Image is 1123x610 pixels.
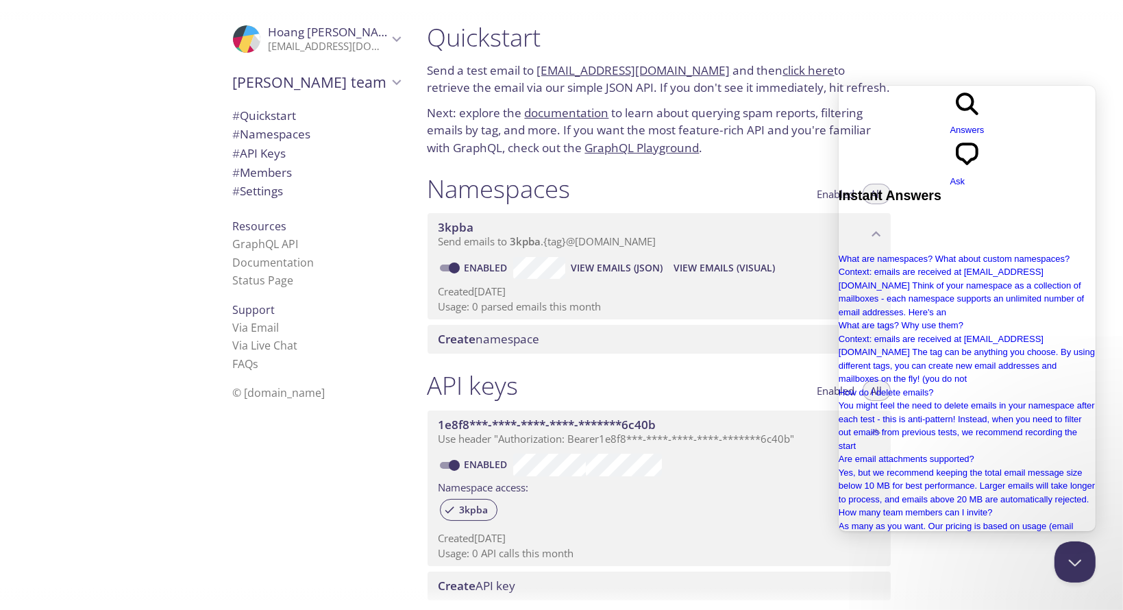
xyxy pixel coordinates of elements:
a: GraphQL API [233,236,299,252]
span: View Emails (Visual) [674,260,775,276]
div: Hoang's team [222,64,411,100]
h1: API keys [428,370,519,401]
a: GraphQL Playground [585,140,700,156]
span: Support [233,302,275,317]
button: Enabled [809,380,863,401]
p: Next: explore the to learn about querying spam reports, filtering emails by tag, and more. If you... [428,104,891,157]
span: Send emails to . {tag} @[DOMAIN_NAME] [439,234,656,248]
span: Settings [233,183,284,199]
span: Hoang [PERSON_NAME] [269,24,400,40]
div: Create namespace [428,325,891,354]
h1: Namespaces [428,173,571,204]
div: Quickstart [222,106,411,125]
span: Members [233,164,293,180]
div: Hoang Khang [222,16,411,62]
label: Namespace access: [439,476,529,496]
span: [PERSON_NAME] team [233,73,388,92]
p: [EMAIL_ADDRESS][DOMAIN_NAME] [269,40,388,53]
a: click here [783,62,835,78]
button: View Emails (JSON) [565,257,668,279]
p: Created [DATE] [439,284,880,299]
a: Enabled [462,458,513,471]
button: Enabled [809,184,863,204]
h1: Quickstart [428,22,891,53]
span: API key [439,578,516,594]
div: Team Settings [222,182,411,201]
span: # [233,164,240,180]
a: Documentation [233,255,314,270]
iframe: Help Scout Beacon - Close [1054,541,1096,583]
span: 3kpba [452,504,497,516]
span: # [233,126,240,142]
span: Namespaces [233,126,311,142]
a: Status Page [233,273,294,288]
div: Create API Key [428,572,891,600]
span: Create [439,578,476,594]
a: [EMAIL_ADDRESS][DOMAIN_NAME] [537,62,730,78]
a: Via Email [233,320,280,335]
span: © [DOMAIN_NAME] [233,385,325,400]
div: Namespaces [222,125,411,144]
a: Enabled [462,261,513,274]
div: 3kpba namespace [428,213,891,256]
span: Quickstart [233,108,297,123]
iframe: Help Scout Beacon - Live Chat, Contact Form, and Knowledge Base [839,86,1096,531]
span: s [254,356,259,371]
span: 3kpba [510,234,541,248]
span: API Keys [233,145,286,161]
div: API Keys [222,144,411,163]
span: namespace [439,331,540,347]
span: # [233,108,240,123]
a: documentation [525,105,609,121]
span: Resources [233,219,287,234]
span: 3kpba [439,219,474,235]
p: Created [DATE] [439,531,880,546]
a: Via Live Chat [233,338,298,353]
span: # [233,145,240,161]
div: 3kpba [440,499,497,521]
span: # [233,183,240,199]
a: FAQ [233,356,259,371]
button: View Emails (Visual) [668,257,780,279]
span: View Emails (JSON) [571,260,663,276]
p: Usage: 0 parsed emails this month [439,300,880,314]
p: Send a test email to and then to retrieve the email via our simple JSON API. If you don't see it ... [428,62,891,97]
p: Usage: 0 API calls this month [439,546,880,561]
div: Members [222,163,411,182]
span: Create [439,331,476,347]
